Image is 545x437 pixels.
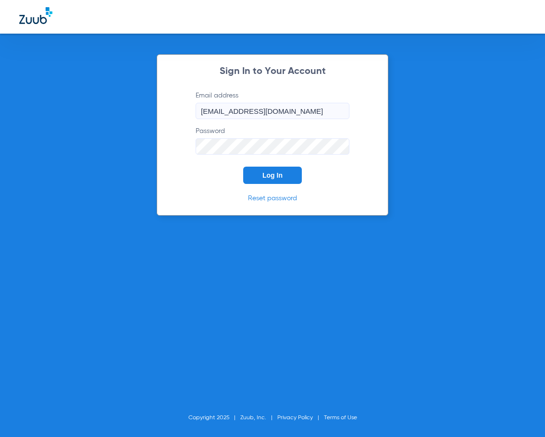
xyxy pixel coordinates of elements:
[188,413,240,423] li: Copyright 2025
[248,195,297,202] a: Reset password
[196,126,349,155] label: Password
[196,138,349,155] input: Password
[243,167,302,184] button: Log In
[196,103,349,119] input: Email address
[277,415,313,421] a: Privacy Policy
[240,413,277,423] li: Zuub, Inc.
[497,391,545,437] iframe: Chat Widget
[324,415,357,421] a: Terms of Use
[262,171,283,179] span: Log In
[196,91,349,119] label: Email address
[181,67,364,76] h2: Sign In to Your Account
[19,7,52,24] img: Zuub Logo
